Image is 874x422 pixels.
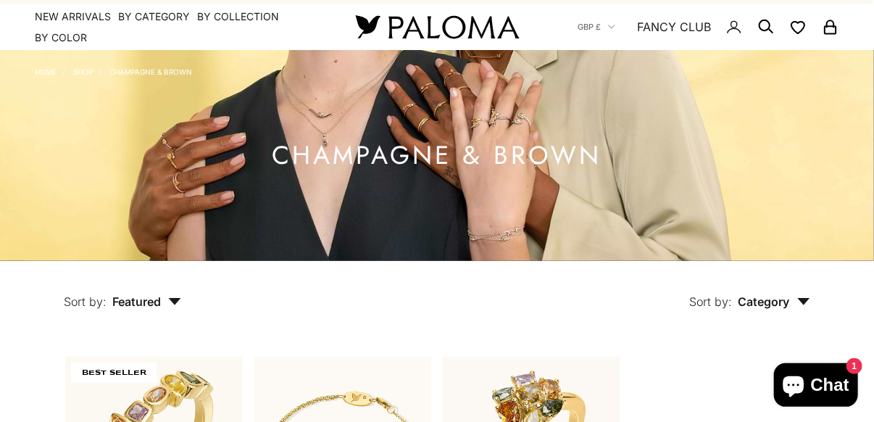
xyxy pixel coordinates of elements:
[657,261,844,322] button: Sort by: Category
[578,20,615,33] button: GBP £
[35,9,321,45] nav: Primary navigation
[35,9,111,24] a: NEW ARRIVALS
[578,20,601,33] span: GBP £
[30,261,215,322] button: Sort by: Featured
[637,17,711,36] a: FANCY CLUB
[109,67,192,76] a: Champagne & Brown
[578,4,839,50] nav: Secondary navigation
[738,294,810,309] span: Category
[35,30,87,45] summary: By Color
[71,363,157,383] span: BEST SELLER
[197,9,279,24] summary: By Collection
[112,294,181,309] span: Featured
[73,67,93,76] a: Shop
[272,146,602,165] h1: Champagne & Brown
[118,9,190,24] summary: By Category
[35,65,192,76] nav: Breadcrumb
[35,67,57,76] a: Home
[690,294,733,309] span: Sort by:
[770,363,862,410] inbox-online-store-chat: Shopify online store chat
[64,294,107,309] span: Sort by:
